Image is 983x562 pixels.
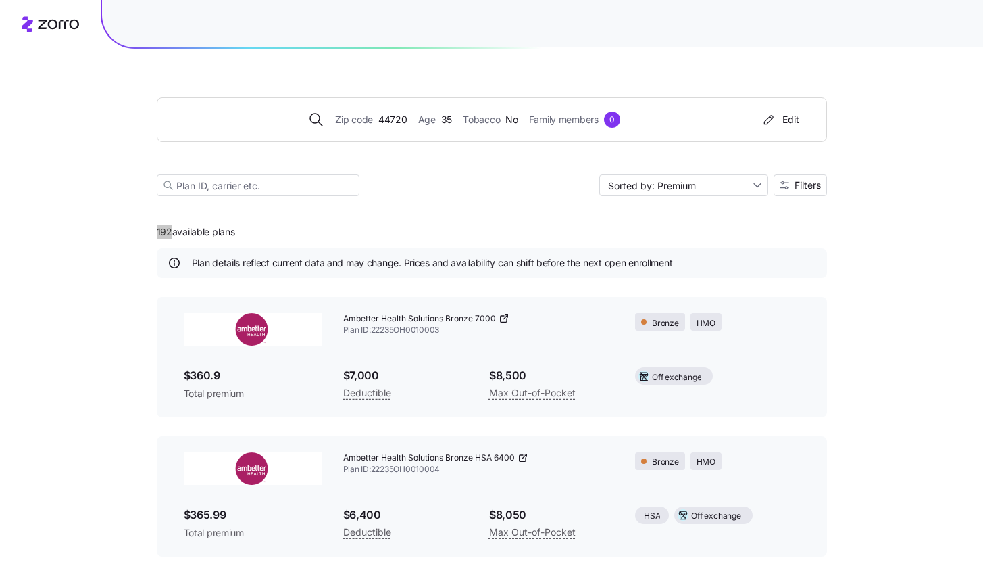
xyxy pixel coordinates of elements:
[505,112,518,127] span: No
[184,313,322,346] img: Ambetter
[697,317,715,330] span: HMO
[184,526,322,540] span: Total premium
[184,367,322,384] span: $360.9
[335,112,373,127] span: Zip code
[463,112,500,127] span: Tobacco
[184,507,322,523] span: $365.99
[343,524,391,540] span: Deductible
[184,387,322,400] span: Total premium
[644,510,660,523] span: HSA
[697,456,715,469] span: HMO
[795,181,821,190] span: Filters
[755,109,805,131] button: Edit
[489,385,576,401] span: Max Out-of-Pocket
[378,112,407,127] span: 44720
[604,112,620,128] div: 0
[489,507,613,523] span: $8,050
[343,385,391,401] span: Deductible
[192,256,673,270] span: Plan details reflect current data and may change. Prices and availability can shift before the ne...
[489,524,576,540] span: Max Out-of-Pocket
[418,112,436,127] span: Age
[761,113,799,126] div: Edit
[343,367,468,384] span: $7,000
[343,464,614,475] span: Plan ID: 22235OH0010004
[652,317,679,330] span: Bronze
[599,174,768,196] input: Sort by
[489,367,613,384] span: $8,500
[343,325,614,336] span: Plan ID: 22235OH0010003
[652,456,679,469] span: Bronze
[652,371,701,384] span: Off exchange
[343,313,496,325] span: Ambetter Health Solutions Bronze 7000
[343,452,515,464] span: Ambetter Health Solutions Bronze HSA 6400
[157,225,235,239] span: 192 available plans
[184,452,322,485] img: Ambetter
[343,507,468,523] span: $6,400
[529,112,599,127] span: Family members
[774,174,827,196] button: Filters
[441,112,452,127] span: 35
[691,510,740,523] span: Off exchange
[157,174,359,196] input: Plan ID, carrier etc.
